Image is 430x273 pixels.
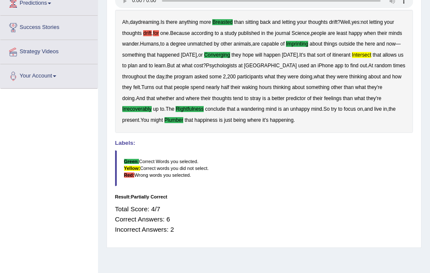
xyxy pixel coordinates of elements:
[238,30,260,36] b: published
[282,19,296,25] b: letting
[115,193,413,200] div: Result:
[292,84,305,90] b: about
[311,30,326,36] b: people
[188,41,213,47] b: unmatched
[337,74,348,80] b: were
[122,84,132,90] b: they
[356,41,364,47] b: the
[364,30,376,36] b: when
[265,74,275,80] b: what
[206,63,237,69] b: Psychologists
[326,74,335,80] b: they
[349,30,362,36] b: happy
[266,30,274,36] b: the
[190,84,204,90] b: spend
[214,41,219,47] b: by
[139,63,147,69] b: and
[242,84,257,90] b: waking
[122,30,142,36] b: thoughts
[160,41,164,47] b: to
[170,41,186,47] b: degree
[242,52,254,58] b: hope
[122,106,152,112] b: irrecoverably
[278,106,282,112] b: is
[339,41,355,47] b: outside
[122,19,129,25] b: Ah
[350,63,358,69] b: find
[124,166,140,171] b: Yellow:
[317,63,333,69] b: iPhone
[176,63,180,69] b: at
[270,117,294,123] b: happening
[147,52,156,58] b: that
[122,74,147,80] b: throughout
[369,19,383,25] b: letting
[237,106,240,112] b: a
[255,52,263,58] b: will
[181,52,196,58] b: [DATE]
[147,95,155,101] b: that
[179,19,198,25] b: anything
[164,84,173,90] b: that
[160,30,169,36] b: one
[174,84,189,90] b: people
[0,64,98,86] a: Your Account
[227,74,236,80] b: 200
[157,52,179,58] b: happened
[176,106,203,112] b: rightfulness
[224,117,232,123] b: just
[212,19,233,25] b: breasted
[344,106,356,112] b: focus
[115,10,413,133] div: , . ? , : , . , . , , — , . . ? . , , , . . . . , , . .
[352,19,360,25] b: yes
[328,30,335,36] b: are
[227,106,235,112] b: that
[153,106,159,112] b: up
[156,84,163,90] b: out
[141,117,149,123] b: You
[377,30,387,36] b: their
[264,52,281,58] b: happen
[194,117,217,123] b: happiness
[115,140,413,147] h4: Labels:
[122,117,139,123] b: present
[383,106,387,112] b: in
[367,95,381,101] b: they're
[355,84,366,90] b: what
[212,95,232,101] b: thoughts
[133,84,140,90] b: felt
[324,41,338,47] b: things
[263,95,266,101] b: is
[360,63,367,69] b: out
[140,41,159,47] b: Humans
[115,150,413,187] blockquote: Correct Words you selected. Correct words you did not select. Wrong words you selected.
[128,63,137,69] b: plan
[198,52,203,58] b: or
[261,41,279,47] b: capable
[130,19,159,25] b: daydreaming
[234,117,246,123] b: being
[194,74,208,80] b: asked
[313,95,323,101] b: their
[386,41,395,47] b: now
[341,19,350,25] b: Well
[298,63,309,69] b: used
[311,63,316,69] b: an
[331,106,337,112] b: try
[221,84,229,90] b: half
[266,106,277,112] b: mind
[290,106,310,112] b: unhappy
[115,201,413,238] div: Total Score: 4/7 Correct Answers: 6 Incorrect Answers: 2
[384,19,394,25] b: your
[382,74,391,80] b: and
[307,95,312,101] b: of
[374,106,382,112] b: live
[297,19,307,25] b: your
[398,52,404,58] b: us
[375,63,392,69] b: random
[317,52,326,58] b: sort
[323,106,330,112] b: So
[225,30,237,36] b: study
[282,52,298,58] b: [DATE]
[170,30,190,36] b: Because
